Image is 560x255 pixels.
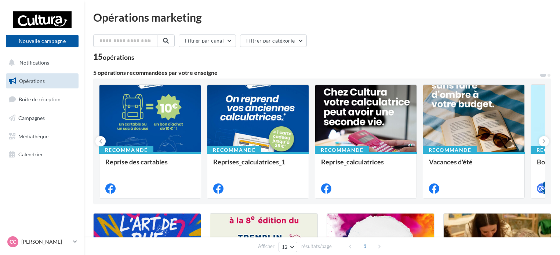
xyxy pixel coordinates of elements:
[207,146,261,154] div: Recommandé
[258,243,274,250] span: Afficher
[4,110,80,126] a: Campagnes
[4,147,80,162] a: Calendrier
[359,240,371,252] span: 1
[423,146,477,154] div: Recommandé
[301,243,332,250] span: résultats/page
[429,158,519,173] div: Vacances d'été
[4,55,77,70] button: Notifications
[282,244,288,250] span: 12
[279,242,297,252] button: 12
[19,59,49,66] span: Notifications
[103,54,134,61] div: opérations
[18,115,45,121] span: Campagnes
[105,158,195,173] div: Reprise des cartables
[19,78,45,84] span: Opérations
[10,238,16,245] span: CC
[543,181,549,188] div: 4
[18,151,43,157] span: Calendrier
[21,238,70,245] p: [PERSON_NAME]
[4,129,80,144] a: Médiathèque
[93,70,539,76] div: 5 opérations recommandées par votre enseigne
[99,146,153,154] div: Recommandé
[4,91,80,107] a: Boîte de réception
[6,235,79,249] a: CC [PERSON_NAME]
[240,34,307,47] button: Filtrer par catégorie
[18,133,48,139] span: Médiathèque
[315,146,369,154] div: Recommandé
[6,35,79,47] button: Nouvelle campagne
[93,53,134,61] div: 15
[4,73,80,89] a: Opérations
[179,34,236,47] button: Filtrer par canal
[321,158,411,173] div: Reprise_calculatrices
[213,158,303,173] div: Reprises_calculatrices_1
[93,12,551,23] div: Opérations marketing
[19,96,61,102] span: Boîte de réception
